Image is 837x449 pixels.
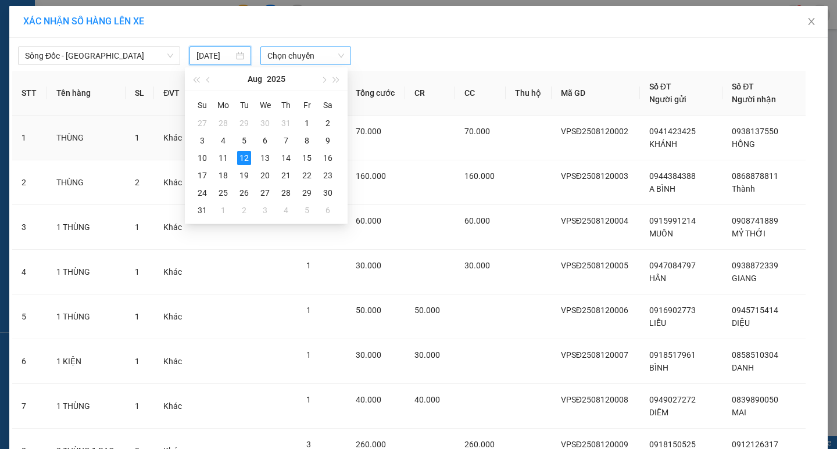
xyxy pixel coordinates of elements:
[317,96,338,114] th: Sa
[732,395,778,404] span: 0839890050
[135,312,139,321] span: 1
[732,82,754,91] span: Số ĐT
[216,151,230,165] div: 11
[258,186,272,200] div: 27
[154,384,192,429] td: Khác
[317,132,338,149] td: 2025-08-09
[649,274,666,283] span: HÂN
[279,134,293,148] div: 7
[47,339,126,384] td: 1 KIỆN
[213,202,234,219] td: 2025-09-01
[356,261,381,270] span: 30.000
[154,116,192,160] td: Khác
[276,167,296,184] td: 2025-08-21
[317,114,338,132] td: 2025-08-02
[192,149,213,167] td: 2025-08-10
[561,171,628,181] span: VPSĐ2508120003
[296,114,317,132] td: 2025-08-01
[306,440,311,449] span: 3
[255,202,276,219] td: 2025-09-03
[356,127,381,136] span: 70.000
[561,440,628,449] span: VPSĐ2508120009
[276,96,296,114] th: Th
[649,363,668,372] span: BÌNH
[216,116,230,130] div: 28
[276,114,296,132] td: 2025-07-31
[237,151,251,165] div: 12
[192,184,213,202] td: 2025-08-24
[47,294,126,339] td: 1 THÙNG
[192,167,213,184] td: 2025-08-17
[732,127,778,136] span: 0938137550
[649,82,671,91] span: Số ĐT
[414,350,440,360] span: 30.000
[237,203,251,217] div: 2
[321,151,335,165] div: 16
[296,184,317,202] td: 2025-08-29
[279,203,293,217] div: 4
[464,440,495,449] span: 260.000
[234,132,255,149] td: 2025-08-05
[216,203,230,217] div: 1
[321,134,335,148] div: 9
[234,149,255,167] td: 2025-08-12
[12,71,47,116] th: STT
[237,116,251,130] div: 29
[12,116,47,160] td: 1
[561,350,628,360] span: VPSĐ2508120007
[237,134,251,148] div: 5
[649,395,696,404] span: 0949027272
[732,318,750,328] span: DIỆU
[464,127,490,136] span: 70.000
[255,167,276,184] td: 2025-08-20
[300,116,314,130] div: 1
[455,71,505,116] th: CC
[649,127,696,136] span: 0941423425
[279,168,293,182] div: 21
[649,184,675,193] span: A BÌNH
[296,132,317,149] td: 2025-08-08
[807,17,816,26] span: close
[216,186,230,200] div: 25
[296,96,317,114] th: Fr
[255,132,276,149] td: 2025-08-06
[649,440,696,449] span: 0918150525
[47,205,126,250] td: 1 THÙNG
[267,47,344,64] span: Chọn chuyến
[306,306,311,315] span: 1
[321,168,335,182] div: 23
[317,149,338,167] td: 2025-08-16
[213,184,234,202] td: 2025-08-25
[552,71,640,116] th: Mã GD
[561,395,628,404] span: VPSĐ2508120008
[795,6,828,38] button: Close
[300,134,314,148] div: 8
[732,408,746,417] span: MAI
[47,116,126,160] td: THÙNG
[255,184,276,202] td: 2025-08-27
[732,261,778,270] span: 0938872339
[126,71,154,116] th: SL
[135,222,139,232] span: 1
[732,350,778,360] span: 0858510304
[276,132,296,149] td: 2025-08-07
[258,116,272,130] div: 30
[258,203,272,217] div: 3
[195,203,209,217] div: 31
[649,229,673,238] span: MUÔN
[649,139,677,149] span: KHÁNH
[195,151,209,165] div: 10
[154,294,192,339] td: Khác
[300,151,314,165] div: 15
[296,202,317,219] td: 2025-09-05
[300,203,314,217] div: 5
[506,71,552,116] th: Thu hộ
[234,114,255,132] td: 2025-07-29
[732,274,757,283] span: GIANG
[732,139,755,149] span: HỒNG
[234,184,255,202] td: 2025-08-26
[732,229,766,238] span: MỶ THỚI
[154,160,192,205] td: Khác
[561,306,628,315] span: VPSĐ2508120006
[732,171,778,181] span: 0868878811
